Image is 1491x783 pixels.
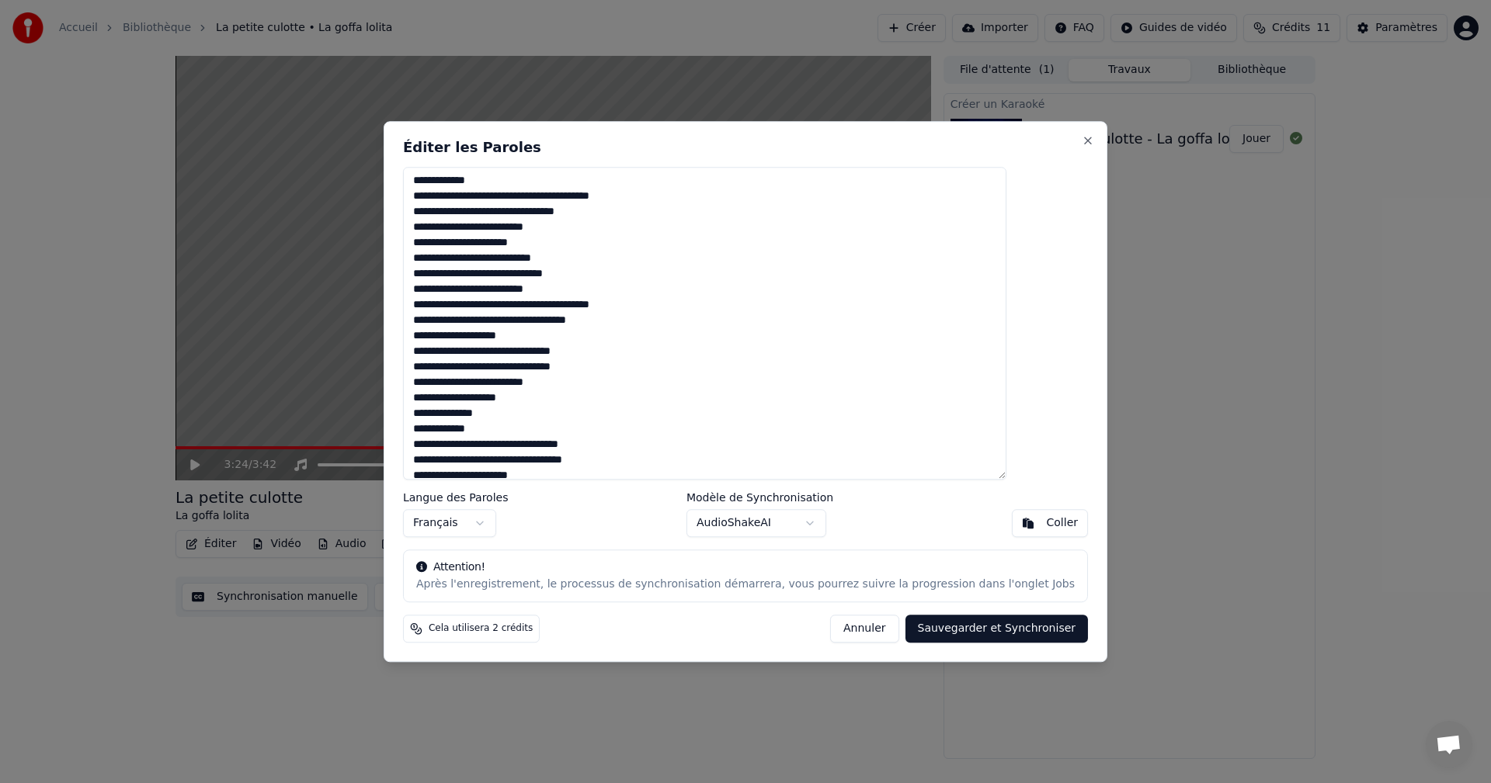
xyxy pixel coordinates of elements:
[403,140,1088,154] h2: Éditer les Paroles
[905,615,1089,643] button: Sauvegarder et Synchroniser
[1012,509,1089,537] button: Coller
[830,615,898,643] button: Annuler
[686,492,833,503] label: Modèle de Synchronisation
[416,560,1075,575] div: Attention!
[429,622,533,635] span: Cela utilisera 2 crédits
[1047,515,1079,531] div: Coller
[403,492,509,503] label: Langue des Paroles
[416,577,1075,592] div: Après l'enregistrement, le processus de synchronisation démarrera, vous pourrez suivre la progres...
